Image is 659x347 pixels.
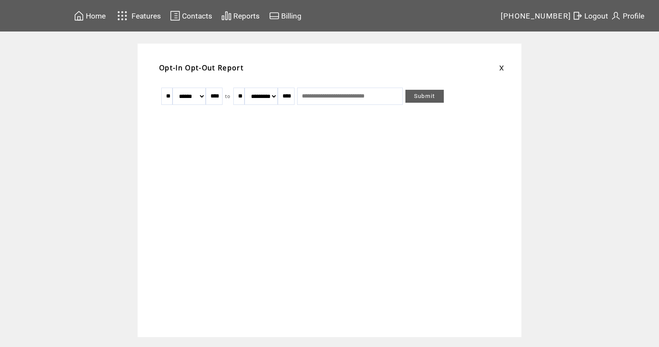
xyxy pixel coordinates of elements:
a: Submit [405,90,444,103]
span: Logout [584,12,608,20]
a: Billing [268,9,303,22]
img: features.svg [115,9,130,23]
img: creidtcard.svg [269,10,279,21]
a: Profile [609,9,646,22]
span: Features [132,12,161,20]
a: Logout [571,9,609,22]
span: Profile [623,12,644,20]
span: Contacts [182,12,212,20]
img: contacts.svg [170,10,180,21]
img: exit.svg [572,10,583,21]
span: Home [86,12,106,20]
a: Contacts [169,9,213,22]
a: Features [113,7,162,24]
span: Opt-In Opt-Out Report [159,63,244,73]
span: Billing [281,12,301,20]
span: [PHONE_NUMBER] [501,12,571,20]
img: profile.svg [611,10,621,21]
span: Reports [233,12,260,20]
span: to [225,93,231,99]
img: home.svg [74,10,84,21]
a: Reports [220,9,261,22]
a: Home [72,9,107,22]
img: chart.svg [221,10,232,21]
